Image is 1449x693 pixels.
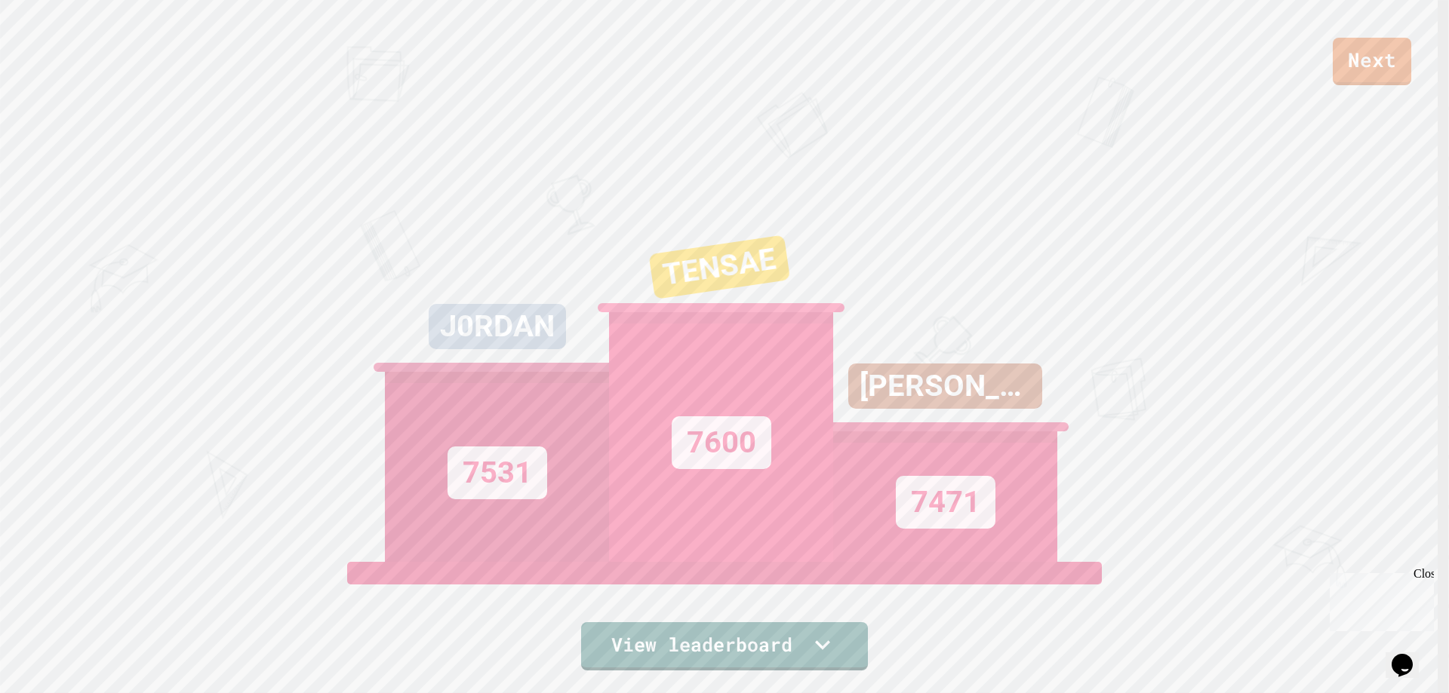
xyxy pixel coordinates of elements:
[648,235,790,299] div: TENSAE
[672,416,771,469] div: 7600
[448,446,547,499] div: 7531
[1324,567,1434,631] iframe: chat widget
[1386,633,1434,678] iframe: chat widget
[6,6,104,96] div: Chat with us now!Close
[896,476,995,529] div: 7471
[1333,38,1411,85] a: Next
[581,622,868,670] a: View leaderboard
[848,363,1042,409] div: [PERSON_NAME]😝😕😏😁
[429,304,566,349] div: J0RDAN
